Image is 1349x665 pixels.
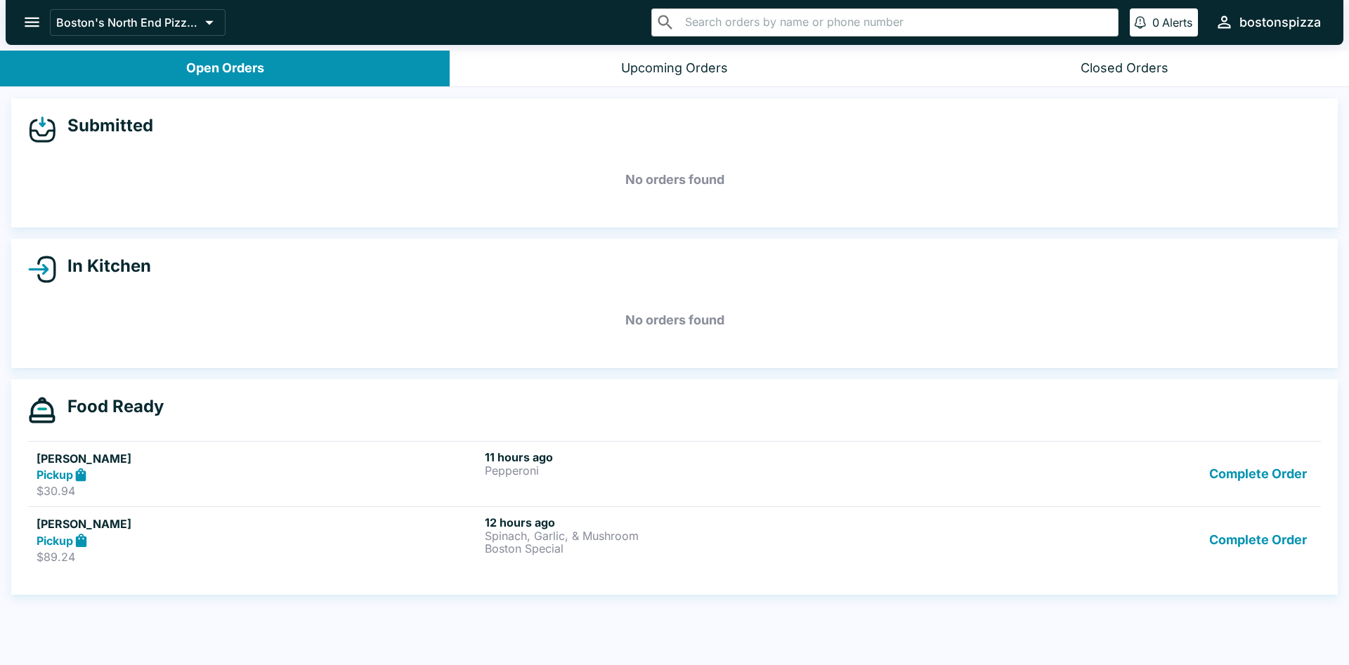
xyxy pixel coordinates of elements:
[37,550,479,564] p: $89.24
[681,13,1112,32] input: Search orders by name or phone number
[1239,14,1321,31] div: bostonspizza
[37,450,479,467] h5: [PERSON_NAME]
[1081,60,1168,77] div: Closed Orders
[186,60,264,77] div: Open Orders
[1209,7,1327,37] button: bostonspizza
[28,441,1321,507] a: [PERSON_NAME]Pickup$30.9411 hours agoPepperoniComplete Order
[37,534,73,548] strong: Pickup
[1204,515,1312,564] button: Complete Order
[28,154,1321,205] h5: No orders found
[37,484,479,498] p: $30.94
[37,515,479,532] h5: [PERSON_NAME]
[485,464,927,477] p: Pepperoni
[1204,450,1312,499] button: Complete Order
[56,15,200,29] p: Boston's North End Pizza Bakery
[1162,15,1192,29] p: Alerts
[485,450,927,464] h6: 11 hours ago
[1152,15,1159,29] p: 0
[485,515,927,529] h6: 12 hours ago
[50,9,226,36] button: Boston's North End Pizza Bakery
[56,396,164,417] h4: Food Ready
[14,4,50,40] button: open drawer
[28,506,1321,572] a: [PERSON_NAME]Pickup$89.2412 hours agoSpinach, Garlic, & MushroomBoston SpecialComplete Order
[56,256,151,277] h4: In Kitchen
[485,542,927,555] p: Boston Special
[485,529,927,542] p: Spinach, Garlic, & Mushroom
[28,295,1321,345] h5: No orders found
[621,60,728,77] div: Upcoming Orders
[37,468,73,482] strong: Pickup
[56,115,153,136] h4: Submitted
